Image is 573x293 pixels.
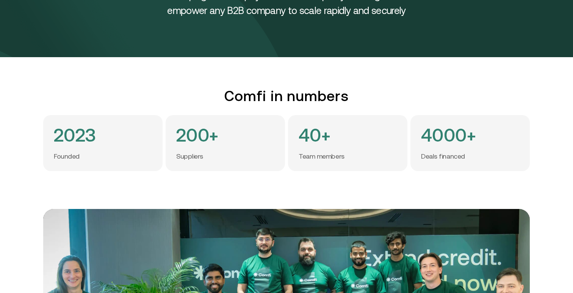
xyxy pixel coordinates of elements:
h4: 200+ [176,126,219,145]
p: Founded [54,152,80,161]
h2: Comfi in numbers [43,87,530,104]
h4: 4000+ [421,126,476,145]
p: Suppliers [176,152,203,161]
h4: 40+ [299,126,330,145]
p: Team members [299,152,344,161]
h4: 2023 [54,126,96,145]
p: Deals financed [421,152,465,161]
